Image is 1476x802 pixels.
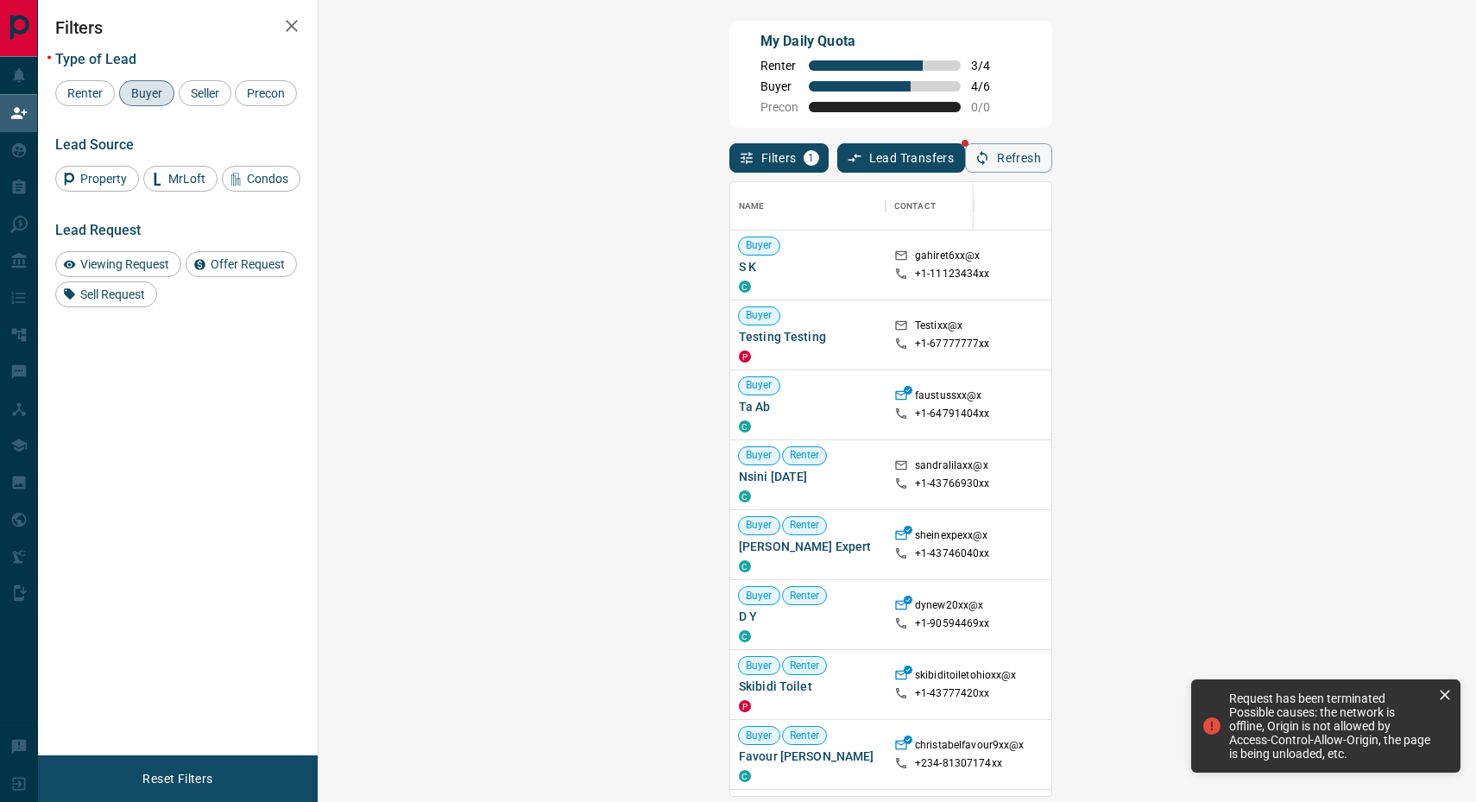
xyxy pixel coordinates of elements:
[241,172,294,186] span: Condos
[739,258,877,275] span: S K
[915,598,983,616] p: dynew20xx@x
[74,257,175,271] span: Viewing Request
[185,86,225,100] span: Seller
[55,251,181,277] div: Viewing Request
[915,686,990,701] p: +1- 43777420xx
[179,80,231,106] div: Seller
[739,608,877,625] span: D Y
[915,756,1002,771] p: +234- 81307174xx
[162,172,211,186] span: MrLoft
[119,80,174,106] div: Buyer
[739,350,751,363] div: property.ca
[739,729,779,743] span: Buyer
[971,79,1009,93] span: 4 / 6
[760,79,798,93] span: Buyer
[837,143,966,173] button: Lead Transfers
[739,448,779,463] span: Buyer
[55,51,136,67] span: Type of Lead
[205,257,291,271] span: Offer Request
[915,528,988,546] p: sheinexpexx@x
[74,287,151,301] span: Sell Request
[186,251,297,277] div: Offer Request
[971,59,1009,73] span: 3 / 4
[915,249,981,267] p: gahiret6xx@x
[783,518,827,533] span: Renter
[915,319,962,337] p: Testixx@x
[55,80,115,106] div: Renter
[739,468,877,485] span: Nsini [DATE]
[125,86,168,100] span: Buyer
[783,659,827,673] span: Renter
[739,238,779,253] span: Buyer
[739,560,751,572] div: condos.ca
[886,182,1024,230] div: Contact
[739,700,751,712] div: property.ca
[739,490,751,502] div: condos.ca
[760,59,798,73] span: Renter
[739,770,751,782] div: condos.ca
[805,152,817,164] span: 1
[739,748,877,765] span: Favour [PERSON_NAME]
[61,86,109,100] span: Renter
[739,182,765,230] div: Name
[739,538,877,555] span: [PERSON_NAME] Expert
[783,448,827,463] span: Renter
[222,166,300,192] div: Condos
[55,136,134,153] span: Lead Source
[760,100,798,114] span: Precon
[965,143,1052,173] button: Refresh
[739,518,779,533] span: Buyer
[55,17,300,38] h2: Filters
[729,143,829,173] button: Filters1
[730,182,886,230] div: Name
[739,281,751,293] div: condos.ca
[241,86,291,100] span: Precon
[760,31,1009,52] p: My Daily Quota
[74,172,133,186] span: Property
[739,420,751,433] div: condos.ca
[739,630,751,642] div: condos.ca
[915,388,982,407] p: faustussxx@x
[783,729,827,743] span: Renter
[915,267,990,281] p: +1- 11123434xx
[1229,691,1431,761] div: Request has been terminated Possible causes: the network is offline, Origin is not allowed by Acc...
[131,764,224,793] button: Reset Filters
[143,166,218,192] div: MrLoft
[739,589,779,603] span: Buyer
[55,166,139,192] div: Property
[915,668,1017,686] p: skibiditoiletohioxx@x
[55,222,141,238] span: Lead Request
[739,398,877,415] span: Ta Ab
[971,100,1009,114] span: 0 / 0
[915,546,990,561] p: +1- 43746040xx
[739,308,779,323] span: Buyer
[739,328,877,345] span: Testing Testing
[235,80,297,106] div: Precon
[915,616,990,631] p: +1- 90594469xx
[915,458,988,477] p: sandralilaxx@x
[915,337,990,351] p: +1- 67777777xx
[739,659,779,673] span: Buyer
[915,407,990,421] p: +1- 64791404xx
[915,738,1025,756] p: christabelfavour9xx@x
[894,182,936,230] div: Contact
[55,281,157,307] div: Sell Request
[739,378,779,393] span: Buyer
[915,477,990,491] p: +1- 43766930xx
[783,589,827,603] span: Renter
[739,678,877,695] span: Skibidi Toilet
